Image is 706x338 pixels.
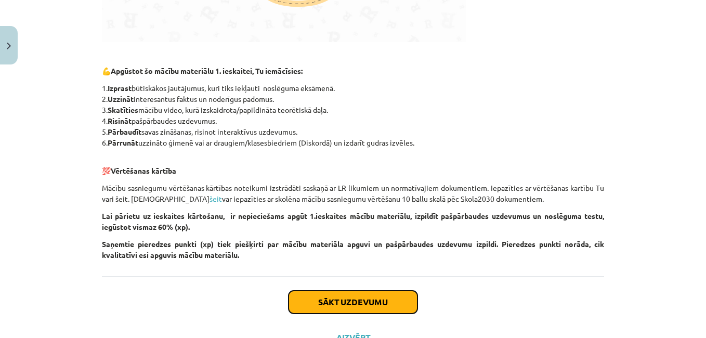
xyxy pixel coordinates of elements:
strong: Uzzināt [108,94,134,103]
strong: Apgūstot šo mācību materiālu 1. ieskaitei, Tu iemācīsies: [111,66,303,75]
strong: Vērtēšanas kārtība [111,166,176,175]
p: 💯 [102,154,604,176]
img: icon-close-lesson-0947bae3869378f0d4975bcd49f059093ad1ed9edebbc8119c70593378902aed.svg [7,43,11,49]
strong: Risināt [108,116,132,125]
p: 💪 [102,66,604,76]
a: šeit [210,194,222,203]
button: Sākt uzdevumu [289,291,417,314]
strong: Pārbaudīt [108,127,141,136]
strong: Lai pārietu uz ieskaites kārtošanu, ir nepieciešams apgūt 1.ieskaites mācību materiālu, izpildīt ... [102,211,604,231]
strong: Izprast [108,83,132,93]
strong: Skatīties [108,105,138,114]
strong: Saņemtie pieredzes punkti (xp) tiek piešķirti par mācību materiāla apguvi un pašpārbaudes uzdevum... [102,239,604,259]
strong: Pārrunāt [108,138,138,147]
p: 1. būtiskākos jautājumus, kuri tiks iekļauti noslēguma eksāmenā. 2. interesantus faktus un noderī... [102,83,604,148]
p: Mācību sasniegumu vērtēšanas kārtības noteikumi izstrādāti saskaņā ar LR likumiem un normatīvajie... [102,183,604,204]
